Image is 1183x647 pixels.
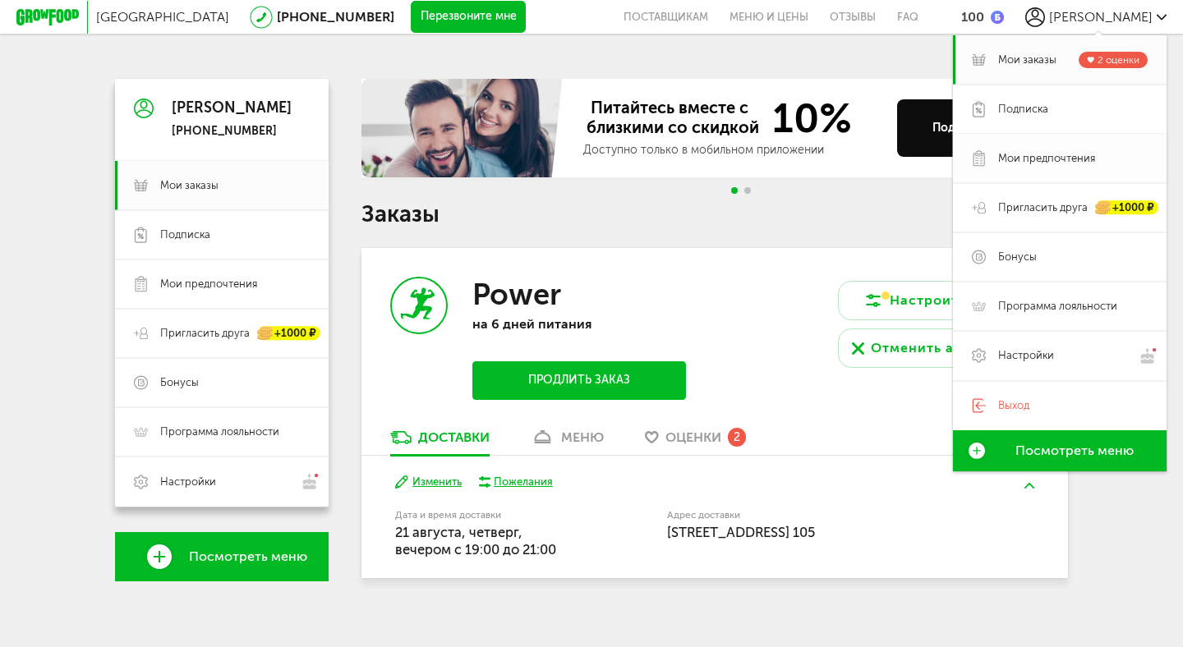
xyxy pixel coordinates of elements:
[744,187,751,194] span: Go to slide 2
[478,475,553,489] button: Пожелания
[395,524,556,558] span: 21 августа, четверг, вечером c 19:00 до 21:00
[160,326,250,341] span: Пригласить друга
[160,277,257,291] span: Мои предпочтения
[160,375,199,390] span: Бонусы
[395,475,462,490] button: Изменить
[411,1,526,34] button: Перезвоните мне
[522,429,612,455] a: меню
[998,53,1056,67] span: Мои заказы
[583,98,762,139] span: Питайтесь вместе с близкими со скидкой
[953,381,1167,430] a: Выход
[96,9,229,25] span: [GEOGRAPHIC_DATA]
[998,398,1029,413] span: Выход
[160,424,279,439] span: Программа лояльности
[115,259,329,309] a: Мои предпочтения
[953,331,1167,381] a: Настройки
[583,142,884,158] div: Доступно только в мобильном приложении
[115,457,329,507] a: Настройки
[561,429,604,445] div: меню
[172,124,292,139] div: [PHONE_NUMBER]
[991,11,1004,24] img: bonus_b.cdccf46.png
[258,327,320,341] div: +1000 ₽
[667,511,974,520] label: Адрес доставки
[472,316,686,332] p: на 6 дней питания
[953,85,1167,134] a: Подписка
[838,281,1035,320] button: Настроить меню
[115,309,329,358] a: Пригласить друга +1000 ₽
[472,361,686,400] button: Продлить заказ
[1096,200,1158,214] div: +1000 ₽
[382,429,498,455] a: Доставки
[953,430,1167,471] a: Посмотреть меню
[160,178,219,193] span: Мои заказы
[1024,483,1034,489] img: arrow-up-green.5eb5f82.svg
[998,299,1117,314] span: Программа лояльности
[998,102,1048,117] span: Подписка
[953,35,1167,85] a: Мои заказы 2 оценки
[472,277,561,312] h3: Power
[189,549,307,564] span: Посмотреть меню
[961,9,984,25] div: 100
[115,358,329,407] a: Бонусы
[728,428,746,446] div: 2
[115,161,329,210] a: Мои заказы
[494,475,553,489] div: Пожелания
[998,151,1095,166] span: Мои предпочтения
[762,98,852,139] span: 10%
[115,407,329,457] a: Программа лояльности
[395,511,583,520] label: Дата и время доставки
[361,204,1068,225] h1: Заказы
[1098,54,1139,66] span: 2 оценки
[115,210,329,259] a: Подписка
[1049,9,1153,25] span: [PERSON_NAME]
[1015,443,1134,458] span: Посмотреть меню
[953,232,1167,282] a: Бонусы
[953,134,1167,183] a: Мои предпочтения
[731,187,738,194] span: Go to slide 1
[637,429,754,455] a: Оценки 2
[667,524,815,540] span: [STREET_ADDRESS] 105
[897,99,1041,157] button: Подробнее
[838,328,1035,368] button: Отменить автобронь
[361,79,567,177] img: family-banner.579af9d.jpg
[665,429,721,445] span: Оценки
[998,250,1037,264] span: Бонусы
[160,475,216,489] span: Настройки
[172,100,292,117] div: [PERSON_NAME]
[998,348,1054,363] span: Настройки
[160,227,210,242] span: Подписка
[277,9,394,25] a: [PHONE_NUMBER]
[998,200,1088,215] span: Пригласить друга
[418,429,490,445] div: Доставки
[871,338,1022,358] div: Отменить автобронь
[953,183,1167,232] a: Пригласить друга +1000 ₽
[953,282,1167,331] a: Программа лояльности
[115,532,329,581] a: Посмотреть меню
[932,120,1012,136] div: Подробнее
